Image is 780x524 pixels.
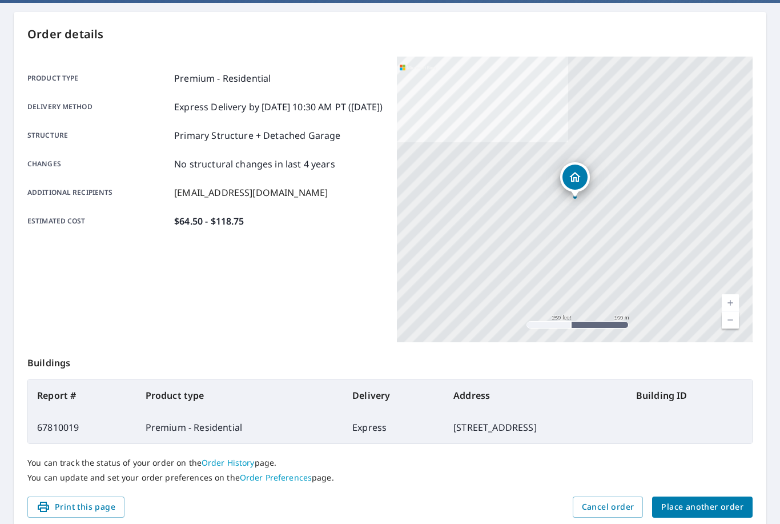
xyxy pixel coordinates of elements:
[28,379,136,411] th: Report #
[27,342,753,379] p: Buildings
[27,458,753,468] p: You can track the status of your order on the page.
[27,129,170,142] p: Structure
[202,457,255,468] a: Order History
[573,497,644,518] button: Cancel order
[444,411,627,443] td: [STREET_ADDRESS]
[27,157,170,171] p: Changes
[37,500,115,514] span: Print this page
[174,71,271,85] p: Premium - Residential
[27,497,124,518] button: Print this page
[444,379,627,411] th: Address
[722,311,739,329] a: Current Level 17, Zoom Out
[136,411,344,443] td: Premium - Residential
[27,100,170,114] p: Delivery method
[174,214,244,228] p: $64.50 - $118.75
[343,379,444,411] th: Delivery
[240,472,312,483] a: Order Preferences
[174,100,383,114] p: Express Delivery by [DATE] 10:30 AM PT ([DATE])
[560,162,590,198] div: Dropped pin, building 1, Residential property, 2117 Canyon Park Dr Southlake, TX 76092
[27,26,753,43] p: Order details
[661,500,743,514] span: Place another order
[27,186,170,199] p: Additional recipients
[28,411,136,443] td: 67810019
[174,186,328,199] p: [EMAIL_ADDRESS][DOMAIN_NAME]
[136,379,344,411] th: Product type
[652,497,753,518] button: Place another order
[27,71,170,85] p: Product type
[627,379,752,411] th: Building ID
[582,500,634,514] span: Cancel order
[27,214,170,228] p: Estimated cost
[27,473,753,483] p: You can update and set your order preferences on the page.
[343,411,444,443] td: Express
[174,129,340,142] p: Primary Structure + Detached Garage
[722,294,739,311] a: Current Level 17, Zoom In
[174,157,335,171] p: No structural changes in last 4 years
